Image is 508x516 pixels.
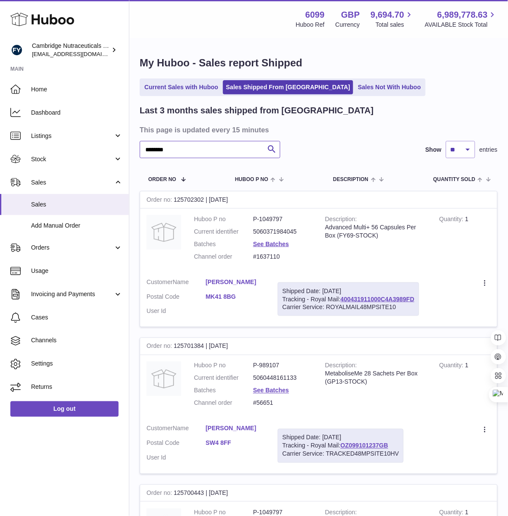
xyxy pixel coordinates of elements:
[278,429,404,463] div: Tracking - Royal Mail:
[253,374,312,382] dd: 5060448161133
[31,85,122,94] span: Home
[325,223,426,240] div: Advanced Multi+ 56 Capsules Per Box (FY69-STOCK)
[31,337,122,345] span: Channels
[433,177,476,182] span: Quantity Sold
[140,125,495,134] h3: This page is updated every 15 minutes
[325,370,426,386] div: MetaboliseMe 28 Sachets Per Box (GP13-STOCK)
[437,9,488,21] span: 6,989,778.63
[31,155,113,163] span: Stock
[31,244,113,252] span: Orders
[371,9,405,21] span: 9,694.70
[341,296,414,303] a: 400431911000C4A3989FD
[371,9,414,29] a: 9,694.70 Total sales
[147,425,206,435] dt: Name
[426,146,442,154] label: Show
[253,241,289,247] a: See Batches
[235,177,268,182] span: Huboo P no
[425,21,498,29] span: AVAILABLE Stock Total
[194,253,253,261] dt: Channel order
[10,401,119,417] a: Log out
[147,307,206,315] dt: User Id
[140,56,498,70] h1: My Huboo - Sales report Shipped
[147,454,206,462] dt: User Id
[31,109,122,117] span: Dashboard
[253,215,312,223] dd: P-1049797
[31,383,122,391] span: Returns
[140,338,497,355] div: 125701384 | [DATE]
[32,42,110,58] div: Cambridge Nutraceuticals Ltd
[439,362,465,371] strong: Quantity
[439,216,465,225] strong: Quantity
[147,343,174,352] strong: Order no
[253,362,312,370] dd: P-989107
[147,293,206,303] dt: Postal Code
[223,80,353,94] a: Sales Shipped From [GEOGRAPHIC_DATA]
[480,146,498,154] span: entries
[282,450,399,458] div: Carrier Service: TRACKED48MPSITE10HV
[147,278,173,285] span: Customer
[32,50,127,57] span: [EMAIL_ADDRESS][DOMAIN_NAME]
[282,434,399,442] div: Shipped Date: [DATE]
[147,215,181,250] img: no-photo.jpg
[148,177,176,182] span: Order No
[282,287,414,295] div: Shipped Date: [DATE]
[206,439,265,447] a: SW4 8FF
[206,278,265,286] a: [PERSON_NAME]
[253,228,312,236] dd: 5060371984045
[425,9,498,29] a: 6,989,778.63 AVAILABLE Stock Total
[206,425,265,433] a: [PERSON_NAME]
[433,209,497,272] td: 1
[194,240,253,248] dt: Batches
[194,387,253,395] dt: Batches
[147,278,206,288] dt: Name
[325,362,357,371] strong: Description
[140,191,497,209] div: 125702302 | [DATE]
[376,21,414,29] span: Total sales
[282,303,414,311] div: Carrier Service: ROYALMAIL48MPSITE10
[194,228,253,236] dt: Current identifier
[253,253,312,261] dd: #1637110
[253,387,289,394] a: See Batches
[31,222,122,230] span: Add Manual Order
[147,425,173,432] span: Customer
[147,439,206,450] dt: Postal Code
[140,105,374,116] h2: Last 3 months sales shipped from [GEOGRAPHIC_DATA]
[296,21,325,29] div: Huboo Ref
[31,132,113,140] span: Listings
[341,9,360,21] strong: GBP
[194,399,253,407] dt: Channel order
[333,177,368,182] span: Description
[147,490,174,499] strong: Order no
[253,399,312,407] dd: #56651
[147,196,174,205] strong: Order no
[355,80,424,94] a: Sales Not With Huboo
[31,290,113,298] span: Invoicing and Payments
[305,9,325,21] strong: 6099
[31,313,122,322] span: Cases
[31,360,122,368] span: Settings
[206,293,265,301] a: MK41 8BG
[336,21,360,29] div: Currency
[141,80,221,94] a: Current Sales with Huboo
[147,362,181,396] img: no-photo.jpg
[31,200,122,209] span: Sales
[278,282,419,316] div: Tracking - Royal Mail:
[341,442,389,449] a: OZ099101237GB
[194,374,253,382] dt: Current identifier
[140,485,497,502] div: 125700443 | [DATE]
[433,355,497,418] td: 1
[10,44,23,56] img: huboo@camnutra.com
[194,215,253,223] dt: Huboo P no
[31,178,113,187] span: Sales
[325,216,357,225] strong: Description
[31,267,122,275] span: Usage
[194,362,253,370] dt: Huboo P no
